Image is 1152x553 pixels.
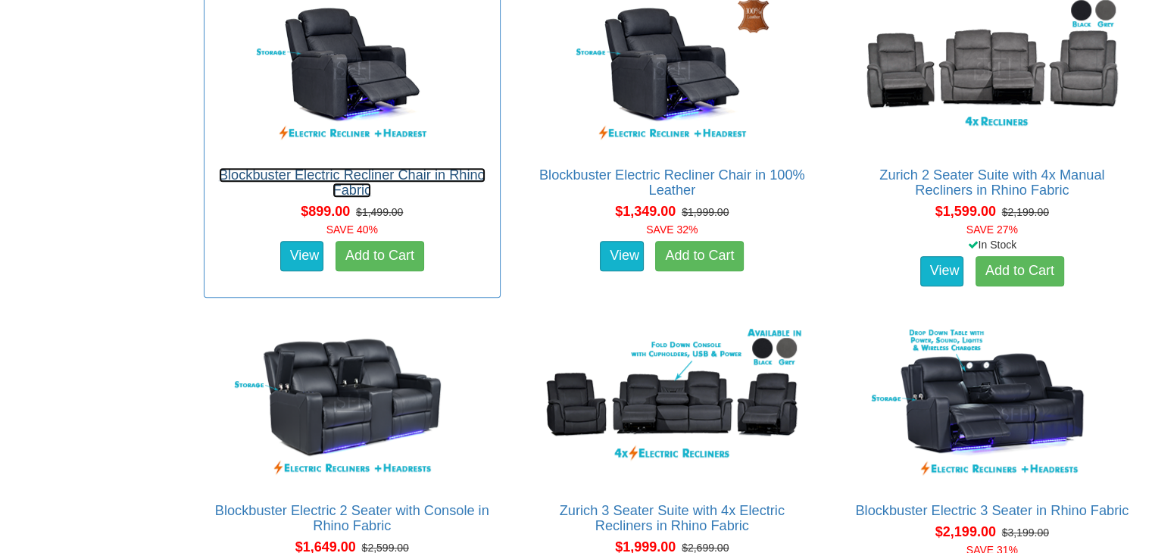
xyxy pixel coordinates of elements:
[336,241,424,271] a: Add to Cart
[560,503,785,533] a: Zurich 3 Seater Suite with 4x Electric Recliners in Rhino Fabric
[855,503,1129,518] a: Blockbuster Electric 3 Seater in Rhino Fabric
[216,321,489,488] img: Blockbuster Electric 2 Seater with Console in Rhino Fabric
[841,237,1144,252] div: In Stock
[920,256,964,286] a: View
[280,241,324,271] a: View
[935,524,996,539] span: $2,199.00
[535,321,808,488] img: Zurich 3 Seater Suite with 4x Electric Recliners in Rhino Fabric
[856,321,1129,488] img: Blockbuster Electric 3 Seater in Rhino Fabric
[879,167,1104,198] a: Zurich 2 Seater Suite with 4x Manual Recliners in Rhino Fabric
[1002,526,1049,539] del: $3,199.00
[1002,206,1049,218] del: $2,199.00
[539,167,805,198] a: Blockbuster Electric Recliner Chair in 100% Leather
[215,503,489,533] a: Blockbuster Electric 2 Seater with Console in Rhino Fabric
[935,204,996,219] span: $1,599.00
[301,204,350,219] span: $899.00
[219,167,485,198] a: Blockbuster Electric Recliner Chair in Rhino Fabric
[326,223,378,236] font: SAVE 40%
[655,241,744,271] a: Add to Cart
[646,223,698,236] font: SAVE 32%
[682,206,729,218] del: $1,999.00
[600,241,644,271] a: View
[976,256,1064,286] a: Add to Cart
[356,206,403,218] del: $1,499.00
[615,204,676,219] span: $1,349.00
[966,223,1018,236] font: SAVE 27%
